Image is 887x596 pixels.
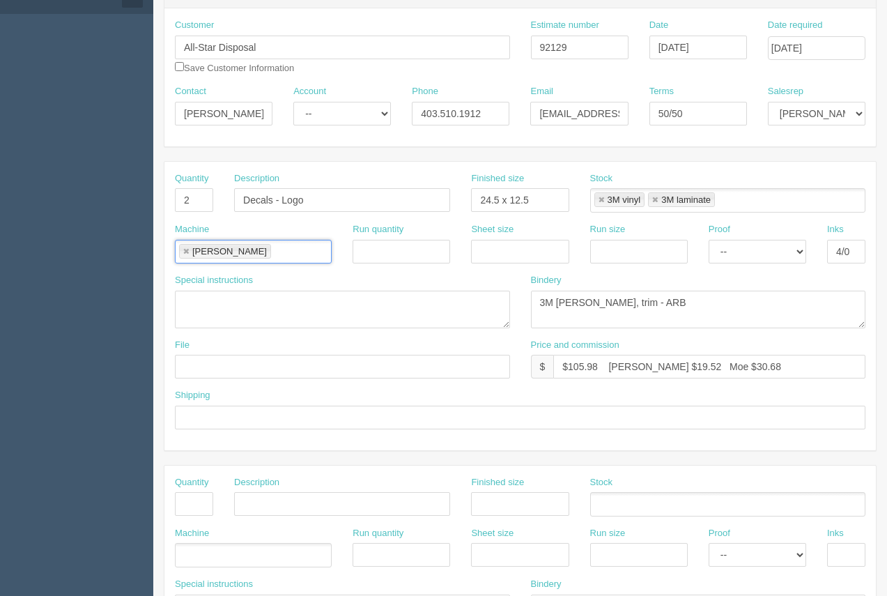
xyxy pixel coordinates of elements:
[175,19,214,32] label: Customer
[531,339,619,352] label: Price and commission
[649,85,674,98] label: Terms
[471,527,514,540] label: Sheet size
[353,223,403,236] label: Run quantity
[175,527,209,540] label: Machine
[175,172,208,185] label: Quantity
[608,195,641,204] div: 3M vinyl
[531,291,866,328] textarea: 3M [PERSON_NAME], trim - ARB
[234,172,279,185] label: Description
[827,223,844,236] label: Inks
[175,476,208,489] label: Quantity
[234,476,279,489] label: Description
[175,389,210,402] label: Shipping
[471,172,524,185] label: Finished size
[175,578,253,591] label: Special instructions
[590,476,613,489] label: Stock
[709,223,730,236] label: Proof
[709,527,730,540] label: Proof
[175,85,206,98] label: Contact
[471,476,524,489] label: Finished size
[827,527,844,540] label: Inks
[293,85,326,98] label: Account
[768,19,823,32] label: Date required
[590,223,626,236] label: Run size
[590,527,626,540] label: Run size
[531,274,562,287] label: Bindery
[175,19,510,75] div: Save Customer Information
[412,85,438,98] label: Phone
[649,19,668,32] label: Date
[531,578,562,591] label: Bindery
[471,223,514,236] label: Sheet size
[531,355,554,379] div: $
[531,19,599,32] label: Estimate number
[661,195,711,204] div: 3M laminate
[192,247,267,256] div: [PERSON_NAME]
[590,172,613,185] label: Stock
[175,223,209,236] label: Machine
[175,36,510,59] input: Enter customer name
[175,274,253,287] label: Special instructions
[353,527,403,540] label: Run quantity
[530,85,553,98] label: Email
[175,339,190,352] label: File
[768,85,803,98] label: Salesrep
